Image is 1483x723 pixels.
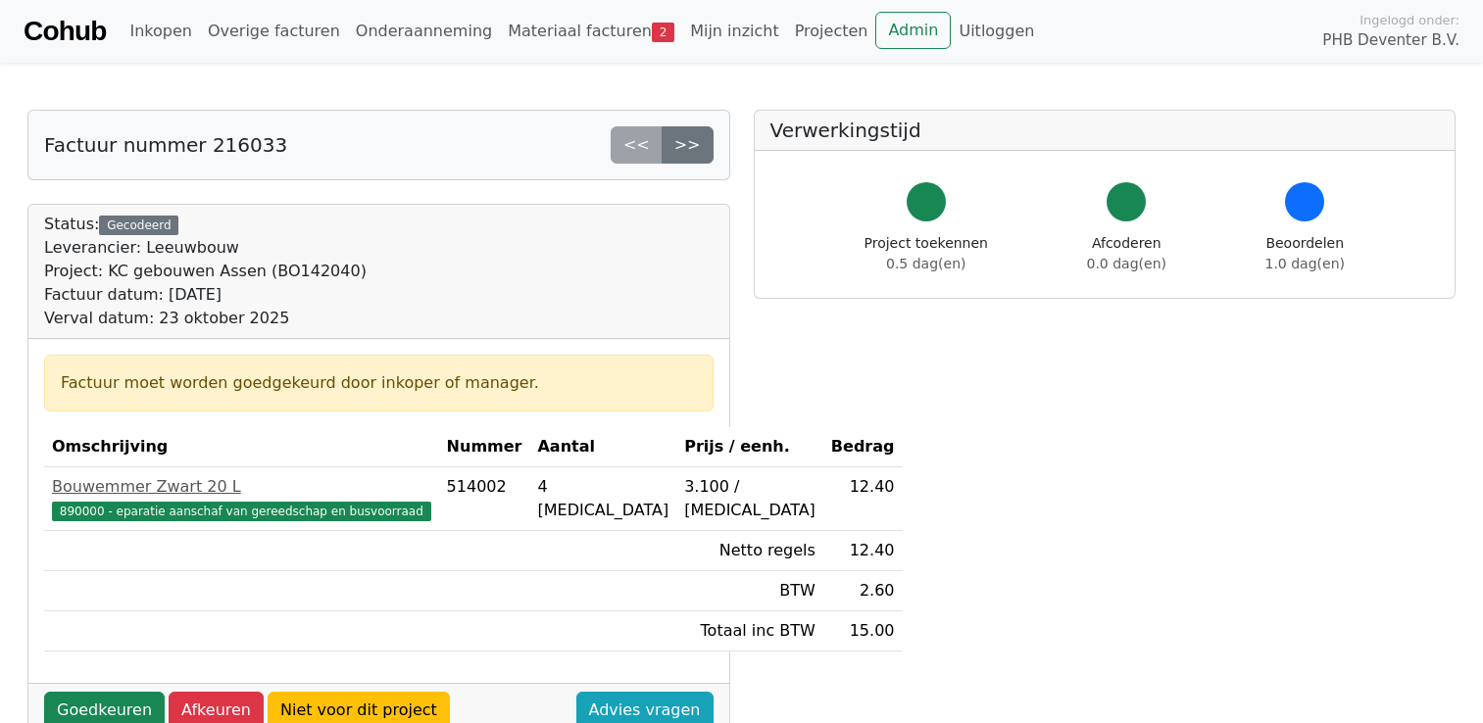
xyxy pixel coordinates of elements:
[676,611,823,651] td: Totaal inc BTW
[1265,233,1345,274] div: Beoordelen
[865,233,988,274] div: Project toekennen
[61,371,697,395] div: Factuur moet worden goedgekeurd door inkoper of manager.
[823,611,903,651] td: 15.00
[348,12,500,51] a: Onderaanneming
[537,475,668,522] div: 4 [MEDICAL_DATA]
[823,571,903,611] td: 2.60
[676,531,823,571] td: Netto regels
[44,236,367,260] div: Leverancier: Leeuwbouw
[676,571,823,611] td: BTW
[99,216,178,235] div: Gecodeerd
[500,12,682,51] a: Materiaal facturen2
[1087,233,1166,274] div: Afcoderen
[823,531,903,571] td: 12.40
[787,12,876,51] a: Projecten
[200,12,348,51] a: Overige facturen
[439,467,530,531] td: 514002
[823,467,903,531] td: 12.40
[44,260,367,283] div: Project: KC gebouwen Assen (BO142040)
[823,427,903,467] th: Bedrag
[652,23,674,42] span: 2
[24,8,106,55] a: Cohub
[44,213,367,330] div: Status:
[682,12,787,51] a: Mijn inzicht
[122,12,199,51] a: Inkopen
[52,475,431,522] a: Bouwemmer Zwart 20 L890000 - eparatie aanschaf van gereedschap en busvoorraad
[684,475,816,522] div: 3.100 / [MEDICAL_DATA]
[439,427,530,467] th: Nummer
[44,427,439,467] th: Omschrijving
[44,307,367,330] div: Verval datum: 23 oktober 2025
[951,12,1042,51] a: Uitloggen
[886,256,965,271] span: 0.5 dag(en)
[770,119,1440,142] h5: Verwerkingstijd
[676,427,823,467] th: Prijs / eenh.
[44,133,287,157] h5: Factuur nummer 216033
[44,283,367,307] div: Factuur datum: [DATE]
[1322,29,1459,52] span: PHB Deventer B.V.
[1359,11,1459,29] span: Ingelogd onder:
[529,427,676,467] th: Aantal
[1087,256,1166,271] span: 0.0 dag(en)
[52,475,431,499] div: Bouwemmer Zwart 20 L
[662,126,714,164] a: >>
[875,12,951,49] a: Admin
[1265,256,1345,271] span: 1.0 dag(en)
[52,502,431,521] span: 890000 - eparatie aanschaf van gereedschap en busvoorraad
